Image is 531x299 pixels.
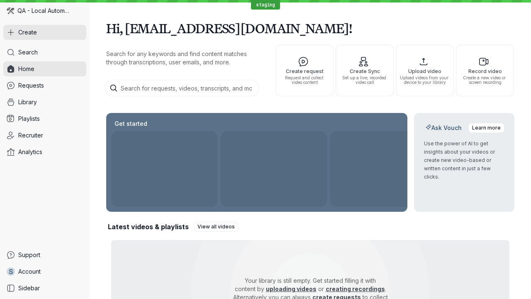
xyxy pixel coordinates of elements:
span: Sidebar [18,284,40,292]
a: Support [3,248,86,262]
span: Analytics [18,148,42,156]
a: creating recordings [326,285,385,292]
button: Create [3,25,86,40]
a: uploading videos [266,285,317,292]
span: Set up a live, recorded video call [339,76,390,85]
a: Analytics [3,145,86,159]
input: Search for requests, videos, transcripts, and more... [105,80,259,96]
span: Request and collect video content [279,76,330,85]
a: View all videos [194,222,239,232]
button: Create SyncSet up a live, recorded video call [336,45,394,96]
a: Sidebar [3,281,86,296]
span: Library [18,98,37,106]
span: Create [18,28,37,37]
span: s [9,267,13,276]
span: View all videos [197,223,235,231]
a: Recruiter [3,128,86,143]
span: Create request [279,69,330,74]
h2: Ask Vouch [424,124,463,132]
h1: Hi, [EMAIL_ADDRESS][DOMAIN_NAME]! [106,17,514,40]
span: Playlists [18,115,40,123]
span: Home [18,65,34,73]
span: Account [18,267,41,276]
a: sAccount [3,264,86,279]
p: Search for any keywords and find content matches through transcriptions, user emails, and more. [106,50,261,66]
button: Upload videoUpload videos from your device to your library [396,45,454,96]
span: Learn more [472,124,501,132]
span: Record video [460,69,510,74]
h2: Get started [113,120,149,128]
a: Playlists [3,111,86,126]
span: Requests [18,81,44,90]
span: QA - Local Automation [17,7,71,15]
span: Upload videos from your device to your library [399,76,450,85]
span: Recruiter [18,131,43,140]
h2: Latest videos & playlists [108,222,189,231]
a: Search [3,45,86,60]
a: Library [3,95,86,110]
a: Requests [3,78,86,93]
span: Create a new video or screen recording [460,76,510,85]
p: Use the power of AI to get insights about your videos or create new video-based or written conten... [424,140,504,181]
span: Search [18,48,38,56]
div: QA - Local Automation [3,3,86,18]
a: Learn more [468,123,504,133]
a: Home [3,61,86,76]
button: Create requestRequest and collect video content [275,45,334,96]
span: Upload video [399,69,450,74]
button: Record videoCreate a new video or screen recording [456,45,514,96]
img: QA - Local Automation avatar [7,7,14,15]
span: Support [18,251,40,259]
span: Create Sync [339,69,390,74]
